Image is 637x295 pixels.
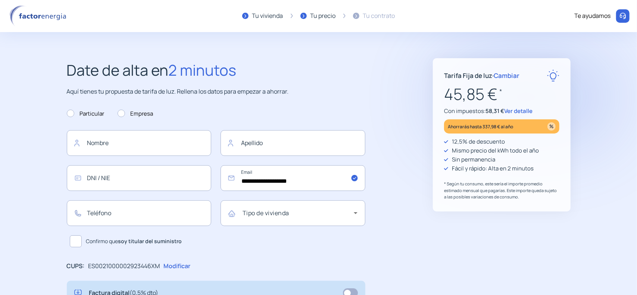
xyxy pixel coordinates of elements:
mat-label: Tipo de vivienda [243,209,289,217]
label: Particular [67,109,104,118]
p: Con impuestos: [444,107,559,116]
p: ES0021000002923446XM [88,261,160,271]
div: Tu precio [310,11,336,21]
img: percentage_icon.svg [547,122,556,131]
p: 12,5% de descuento [452,137,505,146]
span: Cambiar [494,71,519,80]
span: 58,31 € [485,107,504,115]
p: * Según tu consumo, este sería el importe promedio estimado mensual que pagarías. Este importe qu... [444,181,559,200]
p: Ahorrarás hasta 337,98 € al año [448,122,513,131]
label: Empresa [118,109,153,118]
p: Aquí tienes tu propuesta de tarifa de luz. Rellena los datos para empezar a ahorrar. [67,87,365,97]
span: Ver detalle [504,107,533,115]
p: Tarifa Fija de luz · [444,70,519,81]
img: llamar [619,12,627,20]
p: 45,85 € [444,82,559,107]
div: Tu contrato [363,11,395,21]
img: logo factor [7,5,71,27]
p: CUPS: [67,261,85,271]
p: Modificar [164,261,191,271]
p: Mismo precio del kWh todo el año [452,146,539,155]
p: Sin permanencia [452,155,495,164]
b: soy titular del suministro [118,238,182,245]
p: Fácil y rápido: Alta en 2 minutos [452,164,534,173]
h2: Date de alta en [67,58,365,82]
span: 2 minutos [169,60,237,80]
div: Tu vivienda [252,11,283,21]
div: Te ayudamos [574,11,611,21]
span: Confirmo que [86,237,182,245]
img: rate-E.svg [547,69,559,82]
